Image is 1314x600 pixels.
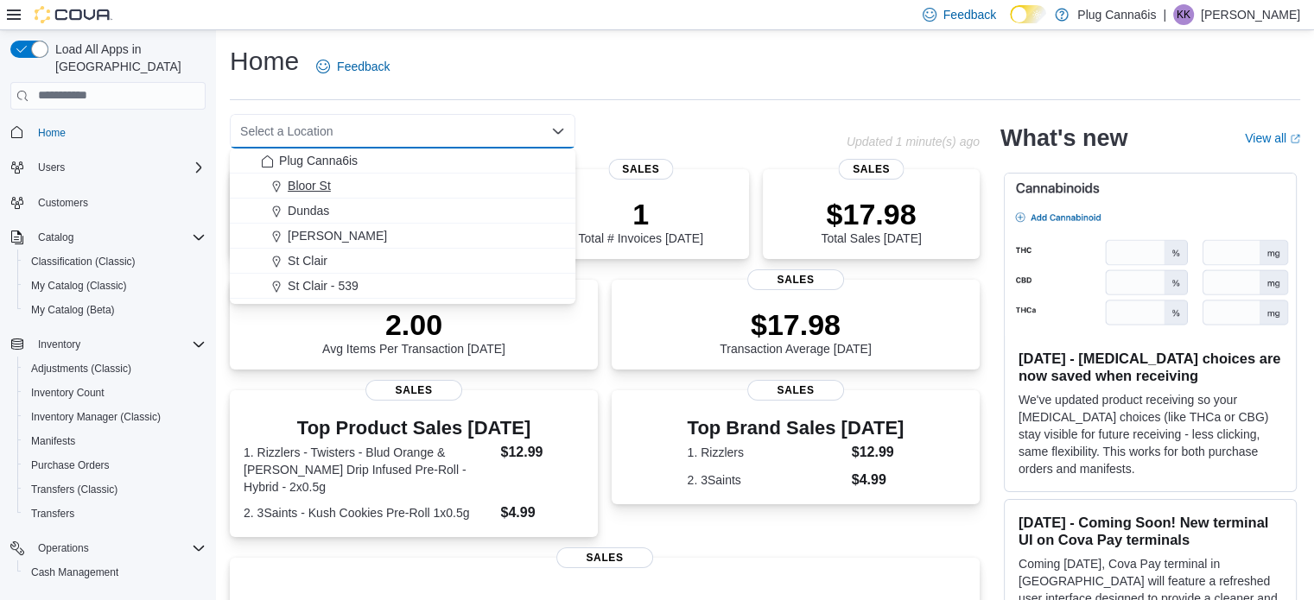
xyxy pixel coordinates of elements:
p: We've updated product receiving so your [MEDICAL_DATA] choices (like THCa or CBG) stay visible fo... [1019,391,1282,477]
dd: $12.99 [852,442,905,463]
dd: $4.99 [852,470,905,490]
span: Cash Management [24,562,206,583]
a: Classification (Classic) [24,251,143,272]
button: My Catalog (Beta) [17,298,213,322]
button: Transfers [17,502,213,526]
div: Avg Items Per Transaction [DATE] [322,307,505,356]
div: Choose from the following options [230,148,575,299]
p: [PERSON_NAME] [1201,4,1300,25]
span: Users [38,161,65,174]
button: Dundas [230,199,575,224]
span: Inventory Count [31,386,105,400]
img: Cova [35,6,112,23]
h1: Home [230,44,299,79]
button: Close list of options [551,124,565,138]
button: Inventory Count [17,381,213,405]
button: St Clair [230,249,575,274]
p: $17.98 [720,307,872,342]
span: Classification (Classic) [24,251,206,272]
span: Inventory [31,334,206,355]
span: Classification (Classic) [31,255,136,268]
p: Plug Canna6is [1077,4,1156,25]
a: Feedback [309,49,397,84]
button: Catalog [3,225,213,249]
dt: 1. Rizzlers [688,444,845,461]
span: KK [1177,4,1190,25]
dt: 2. 3Saints [688,471,845,489]
p: $17.98 [821,197,921,231]
span: Inventory [38,338,80,351]
button: Inventory Manager (Classic) [17,405,213,429]
button: Purchase Orders [17,453,213,477]
a: Customers [31,193,95,213]
span: Operations [38,541,89,555]
p: 2.00 [322,307,505,342]
button: Inventory [31,334,87,355]
span: Transfers [24,503,206,524]
button: Home [3,120,213,145]
span: Operations [31,538,206,559]
span: Catalog [38,231,73,244]
h3: Top Brand Sales [DATE] [688,418,905,439]
span: Transfers (Classic) [24,479,206,500]
span: Sales [556,547,653,568]
span: Sales [839,159,904,180]
span: Transfers [31,507,74,521]
a: Manifests [24,431,82,452]
button: Catalog [31,227,80,248]
span: Bloor St [288,177,331,194]
a: Cash Management [24,562,125,583]
span: Catalog [31,227,206,248]
span: Manifests [24,431,206,452]
dd: $12.99 [500,442,583,463]
span: Load All Apps in [GEOGRAPHIC_DATA] [48,41,206,75]
button: St Clair - 539 [230,274,575,299]
button: Plug Canna6is [230,148,575,174]
span: Sales [365,380,462,401]
h3: [DATE] - [MEDICAL_DATA] choices are now saved when receiving [1019,350,1282,384]
span: Plug Canna6is [279,152,358,169]
a: Adjustments (Classic) [24,358,138,379]
span: Sales [608,159,673,180]
div: Total # Invoices [DATE] [578,197,702,245]
a: Purchase Orders [24,455,117,476]
span: Feedback [943,6,996,23]
input: Dark Mode [1010,5,1046,23]
button: My Catalog (Classic) [17,274,213,298]
span: Sales [747,269,844,290]
span: Cash Management [31,565,118,579]
button: Classification (Classic) [17,249,213,274]
div: Ketan Khetpal [1173,4,1194,25]
span: Home [31,122,206,143]
dd: $4.99 [500,502,583,523]
button: Transfers (Classic) [17,477,213,502]
button: [PERSON_NAME] [230,224,575,249]
span: Users [31,157,206,178]
a: Transfers (Classic) [24,479,124,500]
span: Inventory Count [24,382,206,403]
span: Purchase Orders [31,458,110,472]
a: Inventory Count [24,382,111,403]
button: Manifests [17,429,213,453]
div: Transaction Average [DATE] [720,307,872,356]
div: Total Sales [DATE] [821,197,921,245]
span: St Clair [288,252,327,269]
span: Inventory Manager (Classic) [31,410,161,424]
button: Operations [3,536,213,560]
button: Inventory [3,332,213,357]
a: Home [31,123,73,143]
span: Customers [38,196,88,210]
span: My Catalog (Classic) [24,275,206,296]
p: Updated 1 minute(s) ago [847,135,980,148]
h3: [DATE] - Coming Soon! New terminal UI on Cova Pay terminals [1019,514,1282,548]
span: Feedback [337,58,390,75]
span: Home [38,126,66,140]
p: | [1163,4,1166,25]
svg: External link [1290,134,1300,144]
dt: 1. Rizzlers - Twisters - Blud Orange & [PERSON_NAME] Drip Infused Pre-Roll - Hybrid - 2x0.5g [244,444,493,496]
button: Customers [3,190,213,215]
p: 1 [578,197,702,231]
button: Operations [31,538,96,559]
a: My Catalog (Beta) [24,300,122,320]
a: My Catalog (Classic) [24,275,134,296]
